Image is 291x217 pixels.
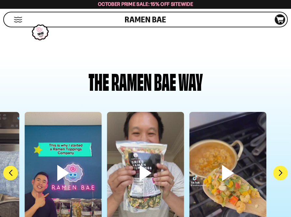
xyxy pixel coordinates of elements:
[273,166,288,180] button: Next
[14,17,22,22] button: Mobile Menu Trigger
[154,69,176,93] div: Bae
[111,69,151,93] div: Ramen
[178,69,202,93] div: way
[88,69,109,93] div: The
[98,1,193,7] span: October Prime Sale: 15% off Sitewide
[3,166,18,180] button: Previous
